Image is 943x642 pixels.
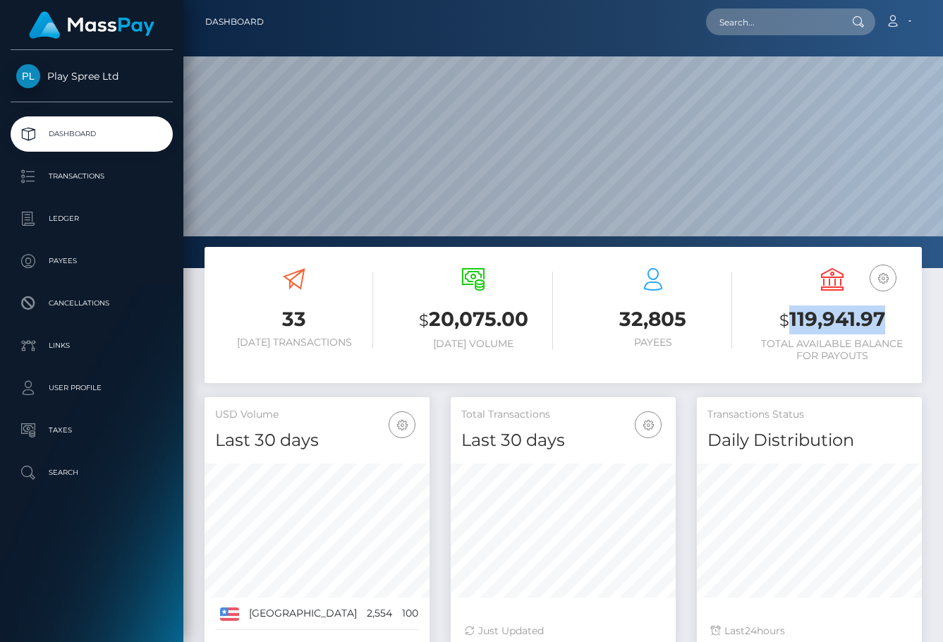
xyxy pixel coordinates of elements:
a: Cancellations [11,286,173,321]
a: User Profile [11,370,173,406]
p: Dashboard [16,123,167,145]
span: 24 [745,624,757,637]
h5: USD Volume [215,408,419,422]
img: Play Spree Ltd [16,64,40,88]
a: Ledger [11,201,173,236]
div: Just Updated [465,624,662,638]
a: Search [11,455,173,490]
h3: 33 [215,305,373,333]
h3: 20,075.00 [394,305,552,334]
a: Dashboard [11,116,173,152]
td: 2,554 [362,598,397,630]
p: Cancellations [16,293,167,314]
img: US.png [220,607,239,620]
input: Search... [706,8,839,35]
h6: Total Available Balance for Payouts [753,338,911,362]
a: Links [11,328,173,363]
span: Play Spree Ltd [11,70,173,83]
a: Payees [11,243,173,279]
h5: Total Transactions [461,408,665,422]
p: Transactions [16,166,167,187]
h4: Daily Distribution [707,428,911,453]
td: 100.00% [397,598,446,630]
h6: Payees [574,337,732,349]
p: Payees [16,250,167,272]
p: Ledger [16,208,167,229]
h4: Last 30 days [461,428,665,453]
h6: [DATE] Volume [394,338,552,350]
p: Links [16,335,167,356]
small: $ [419,310,429,330]
h4: Last 30 days [215,428,419,453]
h6: [DATE] Transactions [215,337,373,349]
div: Last hours [711,624,908,638]
td: [GEOGRAPHIC_DATA] [244,598,362,630]
p: Search [16,462,167,483]
p: Taxes [16,420,167,441]
h3: 32,805 [574,305,732,333]
h5: Transactions Status [707,408,911,422]
h3: 119,941.97 [753,305,911,334]
small: $ [779,310,789,330]
a: Dashboard [205,7,264,37]
p: User Profile [16,377,167,399]
a: Transactions [11,159,173,194]
img: MassPay Logo [29,11,154,39]
a: Taxes [11,413,173,448]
